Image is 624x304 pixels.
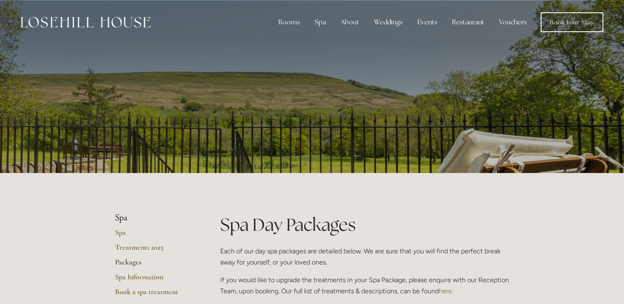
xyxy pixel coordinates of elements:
div: Rooms [272,14,306,30]
a: Treatments 2025 [115,243,194,257]
a: here [439,287,452,295]
li: Spa [115,213,194,223]
h1: Spa Day Packages [220,213,509,237]
p: If you would like to upgrade the treatments in your Spa Package, please enquire with our Receptio... [220,274,509,297]
div: Events [411,14,444,30]
a: Vouchers [492,14,533,30]
div: Restaurant [445,14,491,30]
a: Book Your Stay [541,12,603,32]
a: Spa Information [115,272,194,287]
a: Spa [115,228,194,243]
div: Spa [308,14,332,30]
div: Weddings [367,14,409,30]
a: Book a spa treatment [115,287,194,302]
a: Packages [115,257,194,272]
p: Each of our day spa packages are detailed below. We are sure that you will find the perfect break... [220,246,509,268]
img: Losehill House [21,17,151,28]
div: About [334,14,366,30]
